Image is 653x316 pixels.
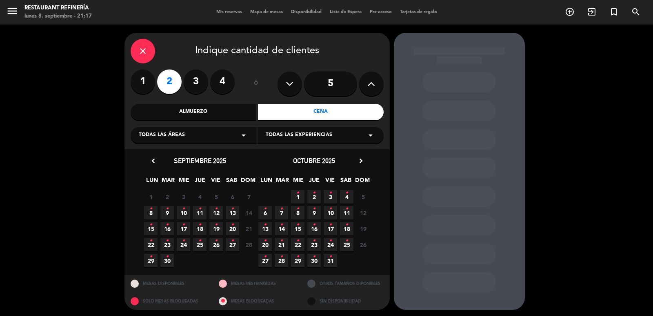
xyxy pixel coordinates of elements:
[215,234,218,247] i: •
[396,10,441,14] span: Tarjetas de regalo
[131,104,256,120] div: Almuerzo
[210,69,235,94] label: 4
[184,69,208,94] label: 3
[124,275,213,292] div: MESAS DISPONIBLES
[258,104,384,120] div: Cena
[138,46,148,56] i: close
[324,254,337,267] span: 31
[242,222,255,235] span: 21
[345,234,348,247] i: •
[258,206,272,220] span: 6
[212,10,246,14] span: Mis reservas
[291,222,304,235] span: 15
[287,10,326,14] span: Disponibilidad
[307,175,321,189] span: JUE
[166,202,169,215] i: •
[231,218,234,231] i: •
[356,190,370,204] span: 5
[291,238,304,251] span: 22
[609,7,619,17] i: turned_in_not
[144,238,158,251] span: 22
[174,157,226,165] span: septiembre 2025
[329,218,332,231] i: •
[275,238,288,251] span: 21
[209,206,223,220] span: 12
[631,7,641,17] i: search
[243,69,269,98] div: ó
[291,175,305,189] span: MIE
[160,254,174,267] span: 30
[345,218,348,231] i: •
[124,292,213,310] div: SOLO MESAS BLOQUEADAS
[275,175,289,189] span: MAR
[307,222,321,235] span: 16
[215,218,218,231] i: •
[307,238,321,251] span: 23
[24,12,92,20] div: lunes 8. septiembre - 21:17
[293,157,335,165] span: octubre 2025
[226,238,239,251] span: 27
[296,234,299,247] i: •
[296,218,299,231] i: •
[213,275,301,292] div: MESAS RESTRINGIDAS
[160,222,174,235] span: 16
[166,234,169,247] i: •
[340,222,353,235] span: 18
[166,218,169,231] i: •
[280,250,283,263] i: •
[149,250,152,263] i: •
[301,275,390,292] div: OTROS TAMAÑOS DIPONIBLES
[144,190,158,204] span: 1
[193,238,207,251] span: 25
[280,234,283,247] i: •
[264,250,267,263] i: •
[239,130,249,140] i: arrow_drop_down
[326,10,366,14] span: Lista de Espera
[313,250,315,263] i: •
[193,175,207,189] span: JUE
[356,222,370,235] span: 19
[340,238,353,251] span: 25
[340,206,353,220] span: 11
[340,190,353,204] span: 4
[166,250,169,263] i: •
[231,202,234,215] i: •
[213,292,301,310] div: MESAS BLOQUEADAS
[345,202,348,215] i: •
[329,250,332,263] i: •
[225,175,238,189] span: SAB
[193,190,207,204] span: 4
[356,238,370,251] span: 26
[264,218,267,231] i: •
[324,222,337,235] span: 17
[291,254,304,267] span: 29
[296,202,299,215] i: •
[307,206,321,220] span: 9
[209,238,223,251] span: 26
[177,190,190,204] span: 3
[275,206,288,220] span: 7
[149,202,152,215] i: •
[149,157,158,165] i: chevron_left
[366,10,396,14] span: Pre-acceso
[182,234,185,247] i: •
[131,39,384,63] div: Indique cantidad de clientes
[323,175,337,189] span: VIE
[357,157,365,165] i: chevron_right
[161,175,175,189] span: MAR
[177,238,190,251] span: 24
[356,206,370,220] span: 12
[258,238,272,251] span: 20
[313,218,315,231] i: •
[144,254,158,267] span: 29
[329,234,332,247] i: •
[157,69,182,94] label: 2
[275,222,288,235] span: 14
[241,175,254,189] span: DOM
[242,238,255,251] span: 28
[324,206,337,220] span: 10
[6,5,18,20] button: menu
[139,131,185,139] span: Todas las áreas
[209,175,222,189] span: VIE
[339,175,353,189] span: SAB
